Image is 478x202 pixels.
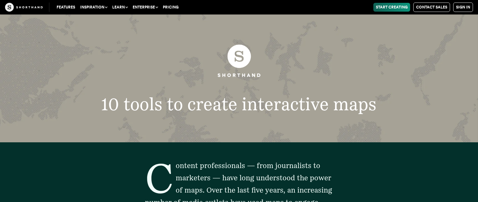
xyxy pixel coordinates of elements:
a: Pricing [160,3,181,12]
a: Contact Sales [413,3,450,12]
a: Sign in [453,3,473,12]
a: Start Creating [373,3,410,12]
button: Learn [110,3,130,12]
h1: 10 tools to create interactive maps [61,96,417,113]
button: Inspiration [78,3,110,12]
a: Features [54,3,78,12]
button: Enterprise [130,3,160,12]
img: The Craft [5,3,43,12]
